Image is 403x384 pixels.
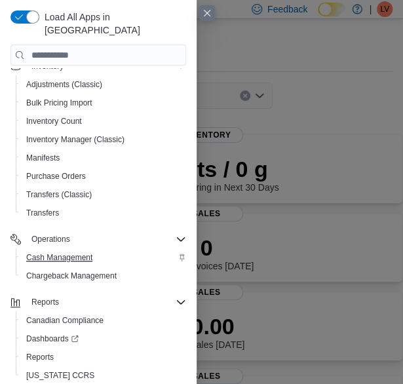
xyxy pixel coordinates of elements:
[16,94,191,112] button: Bulk Pricing Import
[16,204,191,222] button: Transfers
[21,95,98,111] a: Bulk Pricing Import
[16,348,191,366] button: Reports
[26,153,60,163] span: Manifests
[26,271,117,281] span: Chargeback Management
[21,150,65,166] a: Manifests
[21,168,91,184] a: Purchase Orders
[5,293,191,311] button: Reports
[16,330,191,348] a: Dashboards
[21,268,122,284] a: Chargeback Management
[16,248,191,267] button: Cash Management
[21,313,109,328] a: Canadian Compliance
[21,95,186,111] span: Bulk Pricing Import
[21,268,186,284] span: Chargeback Management
[39,10,186,37] span: Load All Apps in [GEOGRAPHIC_DATA]
[31,234,70,244] span: Operations
[26,116,82,126] span: Inventory Count
[16,267,191,285] button: Chargeback Management
[21,368,100,383] a: [US_STATE] CCRS
[26,294,64,310] button: Reports
[21,331,84,347] a: Dashboards
[21,113,87,129] a: Inventory Count
[21,349,186,365] span: Reports
[26,252,92,263] span: Cash Management
[26,352,54,362] span: Reports
[21,132,186,147] span: Inventory Manager (Classic)
[26,171,86,182] span: Purchase Orders
[21,349,59,365] a: Reports
[26,189,92,200] span: Transfers (Classic)
[16,75,191,94] button: Adjustments (Classic)
[21,132,130,147] a: Inventory Manager (Classic)
[31,297,59,307] span: Reports
[16,112,191,130] button: Inventory Count
[26,79,102,90] span: Adjustments (Classic)
[21,113,186,129] span: Inventory Count
[16,185,191,204] button: Transfers (Classic)
[26,231,186,247] span: Operations
[21,77,107,92] a: Adjustments (Classic)
[26,294,186,310] span: Reports
[21,368,186,383] span: Washington CCRS
[16,167,191,185] button: Purchase Orders
[16,130,191,149] button: Inventory Manager (Classic)
[26,208,59,218] span: Transfers
[26,315,104,326] span: Canadian Compliance
[21,250,98,265] a: Cash Management
[21,168,186,184] span: Purchase Orders
[21,313,186,328] span: Canadian Compliance
[16,149,191,167] button: Manifests
[5,230,191,248] button: Operations
[21,77,186,92] span: Adjustments (Classic)
[16,311,191,330] button: Canadian Compliance
[26,370,94,381] span: [US_STATE] CCRS
[21,187,186,202] span: Transfers (Classic)
[21,205,64,221] a: Transfers
[26,98,92,108] span: Bulk Pricing Import
[21,150,186,166] span: Manifests
[199,5,215,21] button: Close this dialog
[26,231,75,247] button: Operations
[26,334,79,344] span: Dashboards
[21,331,186,347] span: Dashboards
[21,250,186,265] span: Cash Management
[21,205,186,221] span: Transfers
[26,134,125,145] span: Inventory Manager (Classic)
[21,187,97,202] a: Transfers (Classic)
